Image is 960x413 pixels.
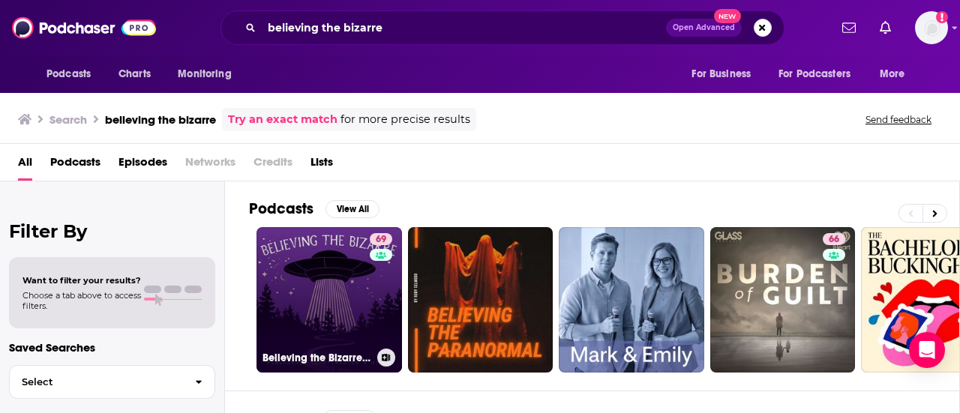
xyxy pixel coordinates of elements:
[36,60,110,88] button: open menu
[778,64,850,85] span: For Podcasters
[936,11,948,23] svg: Add a profile image
[769,60,872,88] button: open menu
[262,16,666,40] input: Search podcasts, credits, & more...
[253,150,292,181] span: Credits
[909,332,945,368] div: Open Intercom Messenger
[836,15,862,40] a: Show notifications dropdown
[185,150,235,181] span: Networks
[49,112,87,127] h3: Search
[310,150,333,181] a: Lists
[105,112,216,127] h3: believing the bizarre
[249,199,379,218] a: PodcastsView All
[220,10,784,45] div: Search podcasts, credits, & more...
[178,64,231,85] span: Monitoring
[915,11,948,44] span: Logged in as fvultaggio
[262,352,371,364] h3: Believing the Bizarre: Paranormal Conspiracies & Myths
[228,111,337,128] a: Try an exact match
[915,11,948,44] button: Show profile menu
[22,290,141,311] span: Choose a tab above to access filters.
[880,64,905,85] span: More
[10,377,183,387] span: Select
[18,150,32,181] a: All
[673,24,735,31] span: Open Advanced
[710,227,856,373] a: 66
[9,220,215,242] h2: Filter By
[869,60,924,88] button: open menu
[109,60,160,88] a: Charts
[861,113,936,126] button: Send feedback
[256,227,402,373] a: 69Believing the Bizarre: Paranormal Conspiracies & Myths
[829,232,839,247] span: 66
[167,60,250,88] button: open menu
[874,15,897,40] a: Show notifications dropdown
[118,150,167,181] a: Episodes
[714,9,741,23] span: New
[12,13,156,42] img: Podchaser - Follow, Share and Rate Podcasts
[823,233,845,245] a: 66
[50,150,100,181] a: Podcasts
[915,11,948,44] img: User Profile
[9,340,215,355] p: Saved Searches
[118,64,151,85] span: Charts
[249,199,313,218] h2: Podcasts
[9,365,215,399] button: Select
[691,64,751,85] span: For Business
[22,275,141,286] span: Want to filter your results?
[325,200,379,218] button: View All
[46,64,91,85] span: Podcasts
[370,233,392,245] a: 69
[681,60,769,88] button: open menu
[666,19,742,37] button: Open AdvancedNew
[340,111,470,128] span: for more precise results
[376,232,386,247] span: 69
